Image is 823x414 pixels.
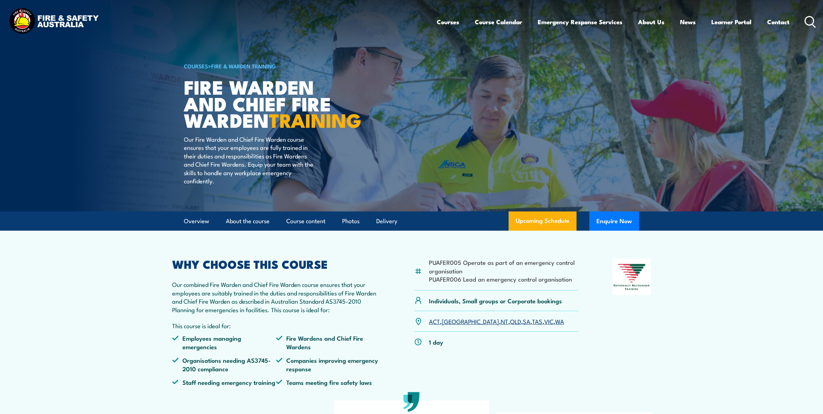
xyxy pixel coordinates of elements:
[767,12,790,31] a: Contact
[276,334,380,351] li: Fire Wardens and Chief Fire Wardens
[184,212,209,231] a: Overview
[184,78,360,128] h1: Fire Warden and Chief Fire Warden
[172,259,380,269] h2: WHY CHOOSE THIS COURSE
[276,378,380,386] li: Teams meeting fire safety laws
[711,12,752,31] a: Learner Portal
[501,317,508,325] a: NT
[172,334,276,351] li: Employees managing emergencies
[172,321,380,330] p: This course is ideal for:
[680,12,696,31] a: News
[276,356,380,373] li: Companies improving emergency response
[342,212,360,231] a: Photos
[184,135,314,185] p: Our Fire Warden and Chief Fire Warden course ensures that your employees are fully trained in the...
[429,317,440,325] a: ACT
[429,275,578,283] li: PUAFER006 Lead an emergency control organisation
[376,212,397,231] a: Delivery
[544,317,553,325] a: VIC
[532,317,542,325] a: TAS
[226,212,270,231] a: About the course
[429,317,564,325] p: , , , , , , ,
[184,62,360,70] h6: >
[429,297,562,305] p: Individuals, Small groups or Corporate bookings
[429,338,443,346] p: 1 day
[172,280,380,314] p: Our combined Fire Warden and Chief Fire Warden course ensures that your employees are suitably tr...
[523,317,530,325] a: SA
[429,258,578,275] li: PUAFER005 Operate as part of an emergency control organisation
[538,12,622,31] a: Emergency Response Services
[510,317,521,325] a: QLD
[437,12,459,31] a: Courses
[172,378,276,386] li: Staff needing emergency training
[555,317,564,325] a: WA
[286,212,325,231] a: Course content
[638,12,664,31] a: About Us
[269,105,361,134] strong: TRAINING
[442,317,499,325] a: [GEOGRAPHIC_DATA]
[172,356,276,373] li: Organisations needing AS3745-2010 compliance
[509,211,577,231] a: Upcoming Schedule
[211,62,276,70] a: Fire & Warden Training
[475,12,522,31] a: Course Calendar
[184,62,208,70] a: COURSES
[589,211,639,231] button: Enquire Now
[612,259,651,295] img: Nationally Recognised Training logo.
